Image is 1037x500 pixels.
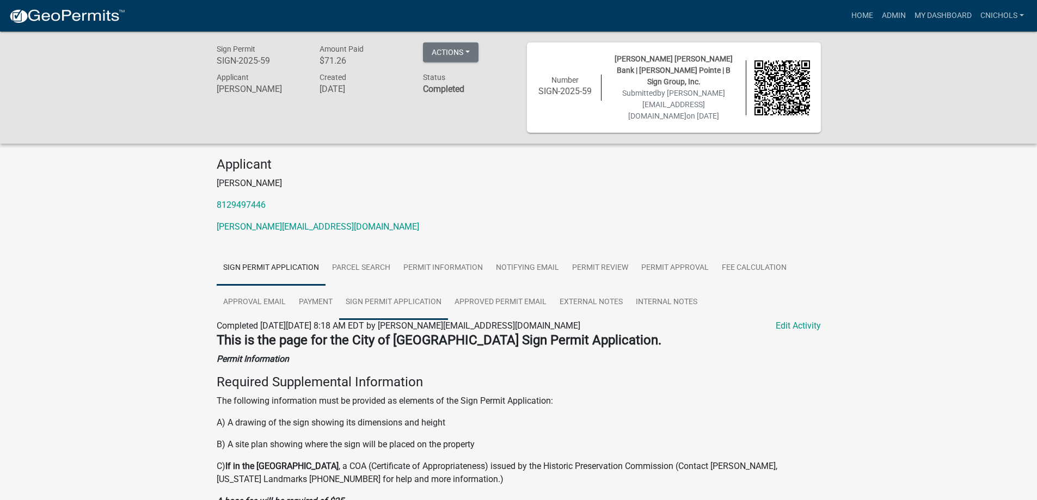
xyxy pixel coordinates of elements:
[615,54,733,86] span: [PERSON_NAME] [PERSON_NAME] Bank | [PERSON_NAME] Pointe | B Sign Group, Inc.
[489,251,566,286] a: Notifying Email
[629,285,704,320] a: Internal Notes
[551,76,579,84] span: Number
[217,438,821,451] p: B) A site plan showing where the sign will be placed on the property
[225,461,339,471] strong: If in the [GEOGRAPHIC_DATA]
[553,285,629,320] a: External Notes
[423,42,478,62] button: Actions
[628,89,725,120] span: by [PERSON_NAME][EMAIL_ADDRESS][DOMAIN_NAME]
[217,200,266,210] a: 8129497446
[320,45,364,53] span: Amount Paid
[217,394,821,408] p: The following information must be provided as elements of the Sign Permit Application:
[423,84,464,94] strong: Completed
[423,73,445,82] span: Status
[754,60,810,116] img: QR code
[320,73,346,82] span: Created
[217,73,249,82] span: Applicant
[292,285,339,320] a: Payment
[217,45,255,53] span: Sign Permit
[217,320,580,331] span: Completed [DATE][DATE] 8:18 AM EDT by [PERSON_NAME][EMAIL_ADDRESS][DOMAIN_NAME]
[776,319,821,332] a: Edit Activity
[326,251,397,286] a: Parcel search
[217,416,821,429] p: A) A drawing of the sign showing its dimensions and height
[217,251,326,286] a: Sign Permit Application
[635,251,715,286] a: Permit Approval
[847,5,878,26] a: Home
[339,285,448,320] a: Sign Permit Application
[217,55,304,66] h6: SIGN-2025-59
[217,285,292,320] a: Approval Email
[976,5,1028,26] a: cnichols
[320,84,407,94] h6: [DATE]
[217,332,661,348] strong: This is the page for the City of [GEOGRAPHIC_DATA] Sign Permit Application.
[217,221,419,232] a: [PERSON_NAME][EMAIL_ADDRESS][DOMAIN_NAME]
[910,5,976,26] a: My Dashboard
[538,86,593,96] h6: SIGN-2025-59
[397,251,489,286] a: Permit Information
[715,251,793,286] a: Fee Calculation
[217,354,289,364] strong: Permit Information
[217,84,304,94] h6: [PERSON_NAME]
[217,374,821,390] h4: Required Supplemental Information
[566,251,635,286] a: Permit Review
[217,460,821,486] p: C) , a COA (Certificate of Appropriateness) issued by the Historic Preservation Commission (Conta...
[320,55,407,66] h6: $71.26
[622,89,725,120] span: Submitted on [DATE]
[878,5,910,26] a: Admin
[448,285,553,320] a: Approved Permit Email
[217,177,821,190] p: [PERSON_NAME]
[217,157,821,172] h4: Applicant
